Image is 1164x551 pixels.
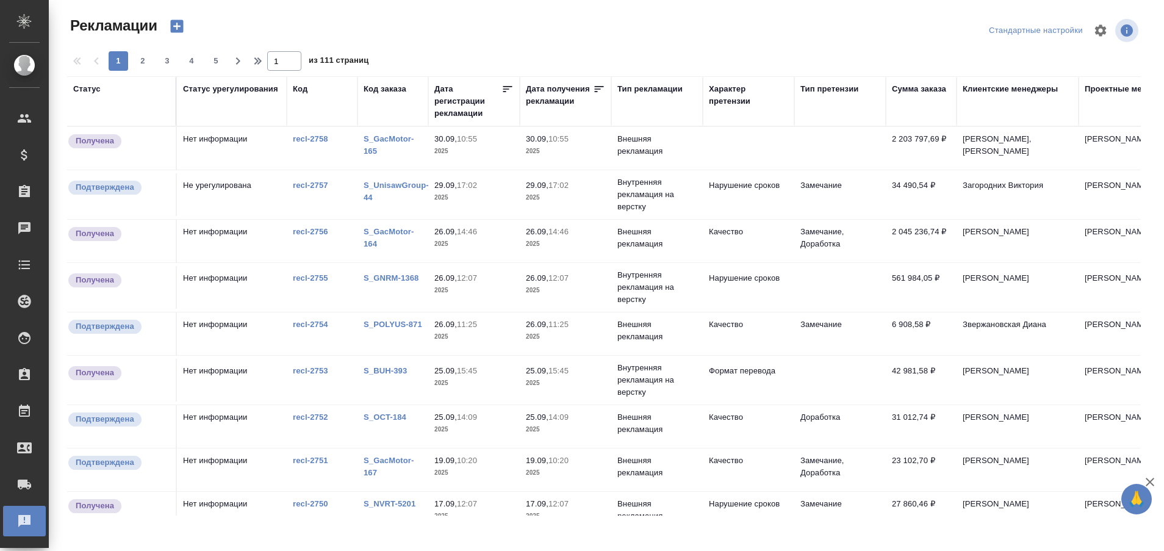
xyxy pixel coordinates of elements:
[548,320,569,329] p: 11:25
[76,228,114,240] p: Получена
[957,448,1079,491] td: [PERSON_NAME]
[293,366,328,375] a: recl-2753
[457,227,477,236] p: 14:46
[548,134,569,143] p: 10:55
[526,134,548,143] p: 30.09,
[611,492,703,535] td: Внешняя рекламация
[548,456,569,465] p: 10:20
[1121,484,1152,514] button: 🙏
[957,127,1079,170] td: [PERSON_NAME], [PERSON_NAME]
[886,359,957,402] td: 42 981,58 ₽
[886,448,957,491] td: 23 102,70 ₽
[177,266,287,309] td: Нет информации
[293,499,328,508] a: recl-2750
[526,456,548,465] p: 19.09,
[177,173,287,216] td: Не урегулирована
[703,266,794,309] td: Нарушение сроков
[800,83,858,95] div: Тип претензии
[794,405,886,448] td: Доработка
[177,359,287,402] td: Нет информации
[703,312,794,355] td: Качество
[73,83,101,95] div: Статус
[526,145,605,157] p: 2025
[206,55,226,67] span: 5
[963,83,1058,95] div: Клиентские менеджеры
[364,134,414,156] a: S_GacMotor-165
[886,127,957,170] td: 2 203 797,69 ₽
[611,312,703,355] td: Внешняя рекламация
[703,173,794,216] td: Нарушение сроков
[293,134,328,143] a: recl-2758
[886,312,957,355] td: 6 908,58 ₽
[183,83,278,95] div: Статус урегулирования
[548,227,569,236] p: 14:46
[611,220,703,262] td: Внешняя рекламация
[434,366,457,375] p: 25.09,
[434,412,457,422] p: 25.09,
[293,320,328,329] a: recl-2754
[886,220,957,262] td: 2 045 236,74 ₽
[76,274,114,286] p: Получена
[434,377,514,389] p: 2025
[957,266,1079,309] td: [PERSON_NAME]
[434,423,514,436] p: 2025
[364,499,415,508] a: S_NVRT-5201
[548,366,569,375] p: 15:45
[526,423,605,436] p: 2025
[76,181,134,193] p: Подтверждена
[548,499,569,508] p: 12:07
[434,510,514,522] p: 2025
[434,192,514,204] p: 2025
[76,367,114,379] p: Получена
[434,83,501,120] div: Дата регистрации рекламации
[611,170,703,219] td: Внутренняя рекламация на верстку
[76,320,134,333] p: Подтверждена
[611,127,703,170] td: Внешняя рекламация
[177,220,287,262] td: Нет информации
[434,499,457,508] p: 17.09,
[1115,19,1141,42] span: Посмотреть информацию
[364,83,406,95] div: Код заказа
[957,405,1079,448] td: [PERSON_NAME]
[293,456,328,465] a: recl-2751
[293,412,328,422] a: recl-2752
[526,238,605,250] p: 2025
[364,456,414,477] a: S_GacMotor-167
[611,263,703,312] td: Внутренняя рекламация на верстку
[957,173,1079,216] td: Загородних Виктория
[177,127,287,170] td: Нет информации
[162,16,192,37] button: Создать
[457,499,477,508] p: 12:07
[526,510,605,522] p: 2025
[206,51,226,71] button: 5
[157,55,177,67] span: 3
[703,220,794,262] td: Качество
[434,238,514,250] p: 2025
[177,312,287,355] td: Нет информации
[794,312,886,355] td: Замечание
[293,227,328,236] a: recl-2756
[703,448,794,491] td: Качество
[177,448,287,491] td: Нет информации
[457,320,477,329] p: 11:25
[434,273,457,283] p: 26.09,
[526,83,593,107] div: Дата получения рекламации
[457,273,477,283] p: 12:07
[886,492,957,535] td: 27 860,46 ₽
[548,412,569,422] p: 14:09
[886,405,957,448] td: 31 012,74 ₽
[611,356,703,405] td: Внутренняя рекламация на верстку
[617,83,683,95] div: Тип рекламации
[177,492,287,535] td: Нет информации
[986,21,1086,40] div: split button
[434,320,457,329] p: 26.09,
[548,181,569,190] p: 17:02
[886,173,957,216] td: 34 490,54 ₽
[957,220,1079,262] td: [PERSON_NAME]
[957,312,1079,355] td: Звержановская Диана
[293,273,328,283] a: recl-2755
[794,173,886,216] td: Замечание
[794,220,886,262] td: Замечание, Доработка
[709,83,788,107] div: Характер претензии
[957,359,1079,402] td: [PERSON_NAME]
